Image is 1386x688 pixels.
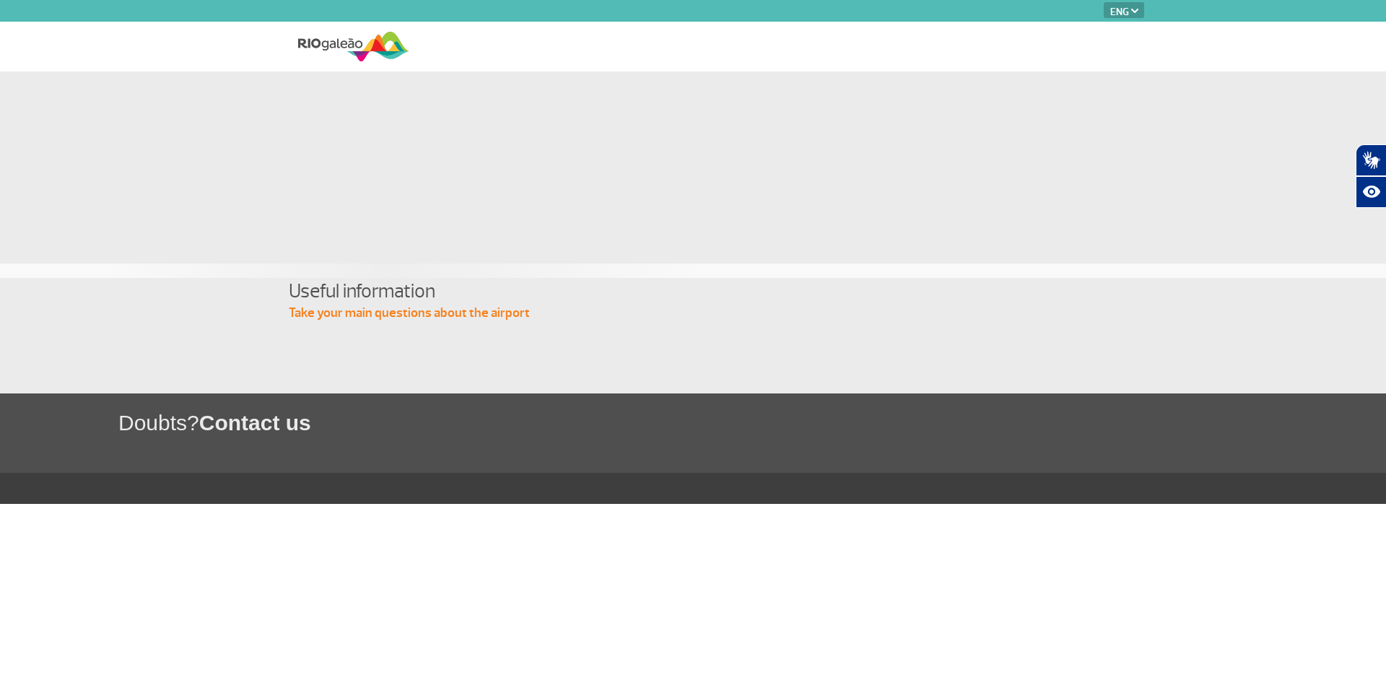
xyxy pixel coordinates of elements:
div: Plugin de acessibilidade da Hand Talk. [1356,144,1386,208]
span: Contact us [199,411,311,435]
button: Abrir recursos assistivos. [1356,176,1386,208]
h4: Useful information [289,278,1097,305]
button: Abrir tradutor de língua de sinais. [1356,144,1386,176]
h1: Doubts? [118,408,1386,437]
p: Take your main questions about the airport [289,305,1097,322]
